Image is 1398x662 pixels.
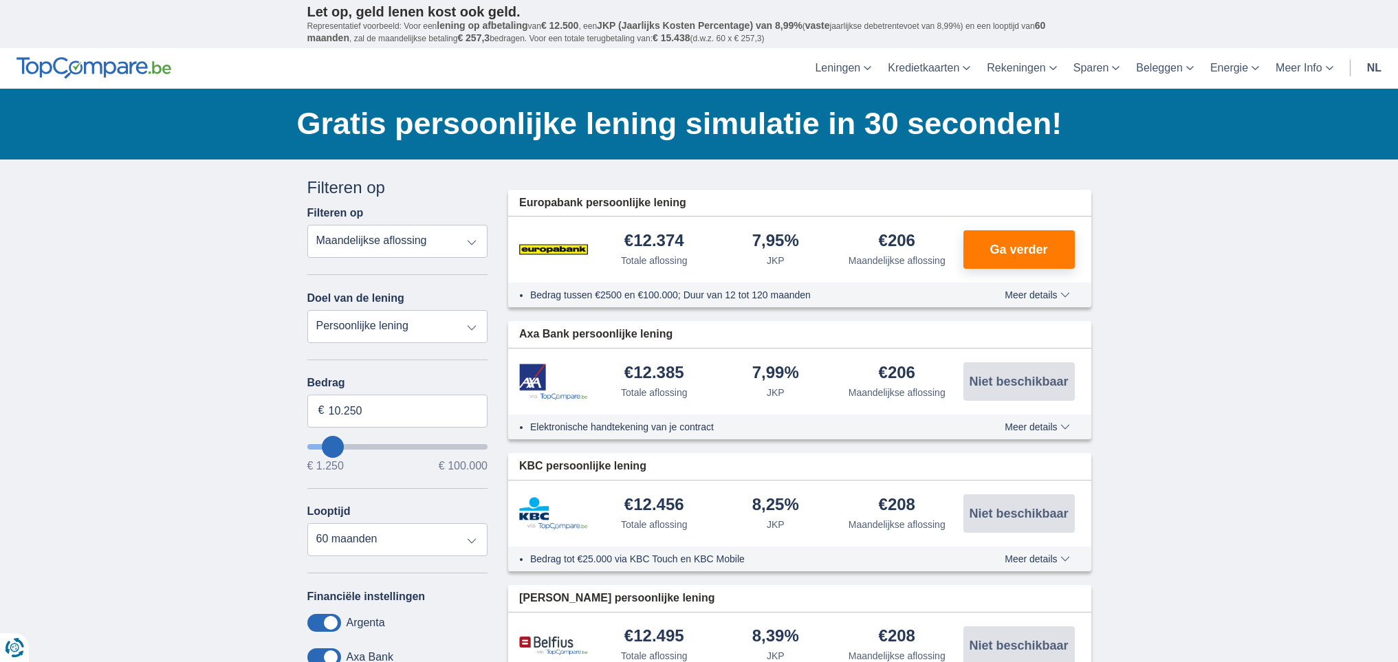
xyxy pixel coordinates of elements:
[530,420,954,434] li: Elektronische handtekening van je contract
[307,3,1091,20] p: Let op, geld lenen kost ook geld.
[807,48,880,89] a: Leningen
[969,375,1068,388] span: Niet beschikbaar
[307,461,344,472] span: € 1.250
[1202,48,1267,89] a: Energie
[519,195,686,211] span: Europabank persoonlijke lening
[307,377,488,389] label: Bedrag
[849,254,946,267] div: Maandelijkse aflossing
[994,553,1080,564] button: Meer details
[994,289,1080,300] button: Meer details
[519,232,588,267] img: product.pl.alt Europabank
[879,496,915,515] div: €208
[437,20,527,31] span: lening op afbetaling
[624,364,684,383] div: €12.385
[519,497,588,530] img: product.pl.alt KBC
[307,444,488,450] input: wantToBorrow
[519,364,588,400] img: product.pl.alt Axa Bank
[1065,48,1128,89] a: Sparen
[530,288,954,302] li: Bedrag tussen €2500 en €100.000; Duur van 12 tot 120 maanden
[1359,48,1390,89] a: nl
[963,362,1075,401] button: Niet beschikbaar
[439,461,488,472] span: € 100.000
[767,254,785,267] div: JKP
[347,617,385,629] label: Argenta
[653,32,690,43] span: € 15.438
[307,505,351,518] label: Looptijd
[621,386,688,399] div: Totale aflossing
[307,292,404,305] label: Doel van de lening
[519,636,588,656] img: product.pl.alt Belfius
[1005,290,1069,300] span: Meer details
[1267,48,1342,89] a: Meer Info
[307,20,1091,45] p: Representatief voorbeeld: Voor een van , een ( jaarlijkse debetrentevoet van 8,99%) en een loopti...
[541,20,579,31] span: € 12.500
[624,628,684,646] div: €12.495
[879,364,915,383] div: €206
[805,20,830,31] span: vaste
[963,494,1075,533] button: Niet beschikbaar
[880,48,979,89] a: Kredietkaarten
[597,20,802,31] span: JKP (Jaarlijks Kosten Percentage) van 8,99%
[979,48,1064,89] a: Rekeningen
[297,102,1091,145] h1: Gratis persoonlijke lening simulatie in 30 seconden!
[752,364,799,383] div: 7,99%
[969,507,1068,520] span: Niet beschikbaar
[621,254,688,267] div: Totale aflossing
[1005,422,1069,432] span: Meer details
[990,243,1047,256] span: Ga verder
[624,232,684,251] div: €12.374
[767,518,785,531] div: JKP
[318,403,325,419] span: €
[530,552,954,566] li: Bedrag tot €25.000 via KBC Touch en KBC Mobile
[519,591,714,606] span: [PERSON_NAME] persoonlijke lening
[519,459,646,474] span: KBC persoonlijke lening
[969,639,1068,652] span: Niet beschikbaar
[879,628,915,646] div: €208
[767,386,785,399] div: JKP
[307,591,426,603] label: Financiële instellingen
[307,207,364,219] label: Filteren op
[307,20,1046,43] span: 60 maanden
[624,496,684,515] div: €12.456
[307,176,488,199] div: Filteren op
[1005,554,1069,564] span: Meer details
[963,230,1075,269] button: Ga verder
[849,518,946,531] div: Maandelijkse aflossing
[1128,48,1202,89] a: Beleggen
[457,32,490,43] span: € 257,3
[879,232,915,251] div: €206
[752,496,799,515] div: 8,25%
[752,628,799,646] div: 8,39%
[752,232,799,251] div: 7,95%
[849,386,946,399] div: Maandelijkse aflossing
[17,57,171,79] img: TopCompare
[994,421,1080,432] button: Meer details
[519,327,673,342] span: Axa Bank persoonlijke lening
[621,518,688,531] div: Totale aflossing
